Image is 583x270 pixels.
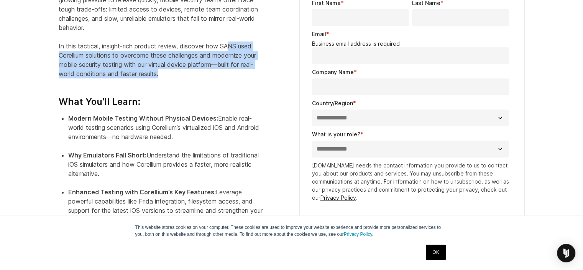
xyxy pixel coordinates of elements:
[312,31,326,37] span: Email
[312,131,360,137] span: What is your role?
[59,84,266,108] h4: What You’ll Learn:
[344,232,373,237] a: Privacy Policy.
[68,114,266,151] li: Enable real-world testing scenarios using Corellium’s virtualized iOS and Android environments—no...
[312,100,353,106] span: Country/Region
[68,187,266,234] li: Leverage powerful capabilities like Frida integration, filesystem access, and support for the lat...
[135,224,448,238] p: This website stores cookies on your computer. These cookies are used to improve your website expe...
[312,161,512,202] p: [DOMAIN_NAME] needs the contact information you provide to us to contact you about our products a...
[312,69,354,75] span: Company Name
[426,245,445,260] a: OK
[68,151,266,187] li: Understand the limitations of traditional iOS simulators and how Corellium provides a faster, mor...
[557,244,575,262] div: Open Intercom Messenger
[320,194,356,201] a: Privacy Policy
[312,40,512,47] legend: Business email address is required
[68,114,218,122] strong: Modern Mobile Testing Without Physical Devices:
[68,188,216,196] strong: Enhanced Testing with Corellium’s Key Features:
[68,151,146,159] strong: Why Emulators Fall Short:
